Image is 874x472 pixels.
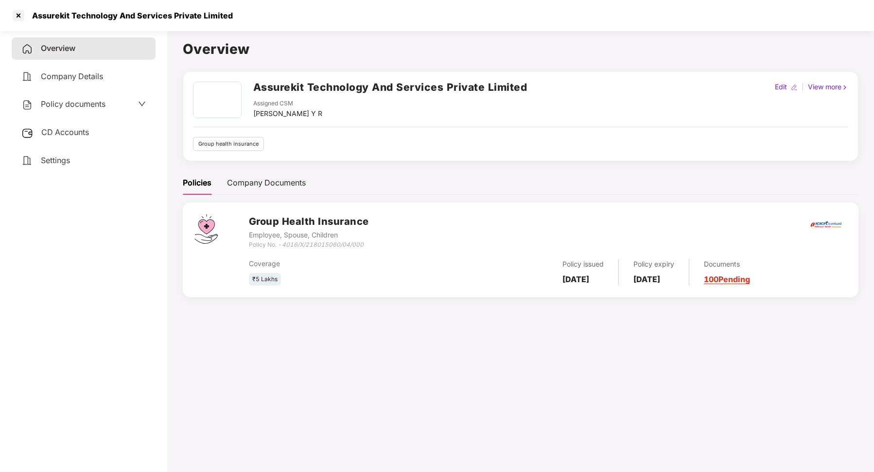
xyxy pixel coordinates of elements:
div: Edit [773,82,789,92]
h1: Overview [183,38,858,60]
div: Policy No. - [249,240,369,250]
div: | [800,82,806,92]
b: [DATE] [562,274,589,284]
span: Overview [41,43,75,53]
div: Assigned CSM [253,99,322,108]
span: Settings [41,155,70,165]
img: editIcon [791,84,798,91]
span: CD Accounts [41,127,89,137]
div: Policy expiry [633,259,674,270]
img: rightIcon [841,84,848,91]
span: down [138,100,146,108]
i: 4016/X/218015060/04/000 [282,241,364,248]
img: svg+xml;base64,PHN2ZyB3aWR0aD0iMjUiIGhlaWdodD0iMjQiIHZpZXdCb3g9IjAgMCAyNSAyNCIgZmlsbD0ibm9uZSIgeG... [21,127,34,139]
div: Employee, Spouse, Children [249,230,369,240]
div: Company Documents [227,177,306,189]
h3: Group Health Insurance [249,214,369,229]
div: [PERSON_NAME] Y R [253,108,322,119]
span: Policy documents [41,99,105,109]
img: svg+xml;base64,PHN2ZyB4bWxucz0iaHR0cDovL3d3dy53My5vcmcvMjAwMC9zdmciIHdpZHRoPSIyNCIgaGVpZ2h0PSIyNC... [21,43,33,55]
img: svg+xml;base64,PHN2ZyB4bWxucz0iaHR0cDovL3d3dy53My5vcmcvMjAwMC9zdmciIHdpZHRoPSIyNCIgaGVpZ2h0PSIyNC... [21,99,33,111]
div: Group health insurance [193,137,264,151]
span: Company Details [41,71,103,81]
div: Policy issued [562,259,604,270]
div: Assurekit Technology And Services Private Limited [26,11,233,20]
div: Documents [704,259,750,270]
div: View more [806,82,850,92]
img: svg+xml;base64,PHN2ZyB4bWxucz0iaHR0cDovL3d3dy53My5vcmcvMjAwMC9zdmciIHdpZHRoPSIyNCIgaGVpZ2h0PSIyNC... [21,71,33,83]
div: Policies [183,177,211,189]
a: 100 Pending [704,274,750,284]
img: svg+xml;base64,PHN2ZyB4bWxucz0iaHR0cDovL3d3dy53My5vcmcvMjAwMC9zdmciIHdpZHRoPSIyNCIgaGVpZ2h0PSIyNC... [21,155,33,167]
b: [DATE] [633,274,660,284]
div: Coverage [249,258,448,269]
h2: Assurekit Technology And Services Private Limited [253,79,527,95]
img: svg+xml;base64,PHN2ZyB4bWxucz0iaHR0cDovL3d3dy53My5vcmcvMjAwMC9zdmciIHdpZHRoPSI0Ny43MTQiIGhlaWdodD... [194,214,218,244]
div: ₹5 Lakhs [249,273,281,286]
img: icici.png [808,219,843,231]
